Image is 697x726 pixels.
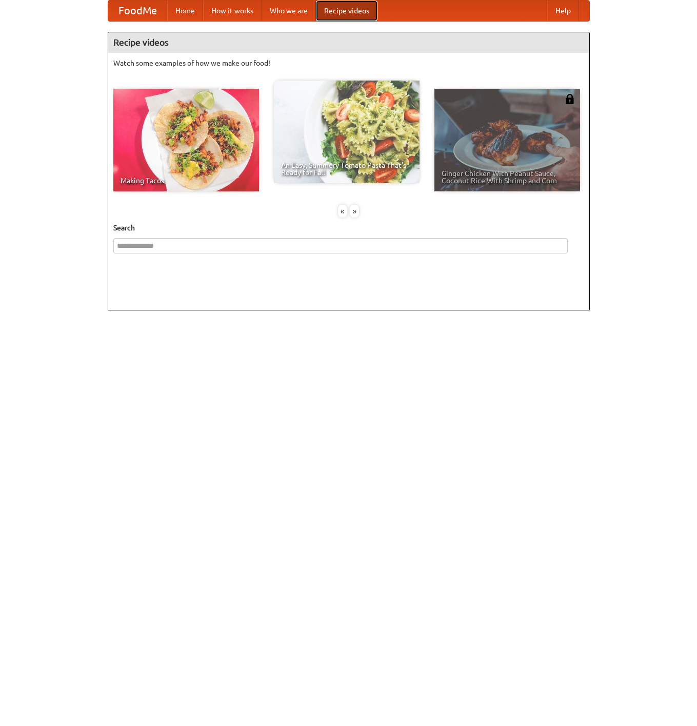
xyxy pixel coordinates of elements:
span: An Easy, Summery Tomato Pasta That's Ready for Fall [281,162,412,176]
p: Watch some examples of how we make our food! [113,58,584,68]
span: Making Tacos [121,177,252,184]
a: Who we are [262,1,316,21]
a: FoodMe [108,1,167,21]
a: An Easy, Summery Tomato Pasta That's Ready for Fall [274,81,420,183]
a: Help [547,1,579,21]
a: Home [167,1,203,21]
a: Making Tacos [113,89,259,191]
h4: Recipe videos [108,32,589,53]
img: 483408.png [565,94,575,104]
h5: Search [113,223,584,233]
div: « [338,205,347,218]
a: How it works [203,1,262,21]
a: Recipe videos [316,1,377,21]
div: » [350,205,359,218]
